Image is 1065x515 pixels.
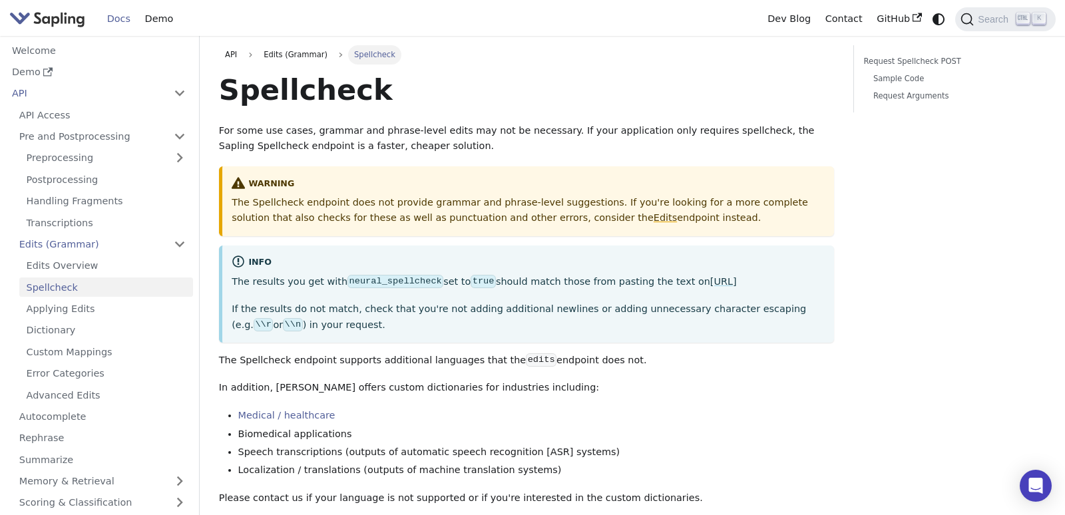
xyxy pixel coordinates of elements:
code: edits [526,353,556,367]
nav: Breadcrumbs [219,45,835,64]
span: Spellcheck [348,45,401,64]
p: Please contact us if your language is not supported or if you're interested in the custom diction... [219,490,835,506]
a: Dev Blog [760,9,817,29]
a: API Access [12,105,193,124]
p: In addition, [PERSON_NAME] offers custom dictionaries for industries including: [219,380,835,396]
a: Sapling.ai [9,9,90,29]
code: \\r [254,318,273,331]
a: Dictionary [19,321,193,340]
a: Request Spellcheck POST [864,55,1041,68]
div: info [232,255,825,271]
li: Speech transcriptions (outputs of automatic speech recognition [ASR] systems) [238,444,835,460]
a: API [219,45,244,64]
a: Applying Edits [19,299,193,319]
a: Pre and Postprocessing [12,127,193,146]
code: true [471,275,496,288]
a: Medical / healthcare [238,410,335,421]
button: Search (Ctrl+K) [955,7,1055,31]
a: Demo [138,9,180,29]
a: Spellcheck [19,277,193,297]
a: Summarize [12,450,193,469]
span: API [225,50,237,59]
button: Switch between dark and light mode (currently system mode) [929,9,949,29]
a: Advanced Edits [19,385,193,405]
a: Request Arguments [873,90,1036,102]
a: Transcriptions [19,213,193,232]
a: Rephrase [12,429,193,448]
li: Localization / translations (outputs of machine translation systems) [238,462,835,478]
p: The Spellcheck endpoint does not provide grammar and phrase-level suggestions. If you're looking ... [232,195,825,227]
a: Postprocessing [19,170,193,189]
code: \\n [283,318,302,331]
p: If the results do not match, check that you're not adding additional newlines or adding unnecessa... [232,301,825,333]
a: Edits [654,212,677,223]
li: Biomedical applications [238,427,835,442]
a: Custom Mappings [19,342,193,361]
a: Edits (Grammar) [12,235,193,254]
button: Collapse sidebar category 'API' [166,84,193,103]
p: The results you get with set to should match those from pasting the text on [232,274,825,290]
img: Sapling.ai [9,9,85,29]
div: warning [232,176,825,192]
div: Open Intercom Messenger [1020,470,1052,502]
span: Search [974,14,1016,25]
a: Welcome [5,41,193,60]
a: Scoring & Classification [12,493,193,512]
a: GitHub [869,9,929,29]
a: Memory & Retrieval [12,472,193,491]
a: Edits Overview [19,256,193,275]
a: Error Categories [19,364,193,383]
p: For some use cases, grammar and phrase-level edits may not be necessary. If your application only... [219,123,835,155]
a: Docs [100,9,138,29]
a: API [5,84,166,103]
a: [URL] [710,276,737,287]
code: neural_spellcheck [347,275,443,288]
a: Demo [5,63,193,82]
a: Handling Fragments [19,192,193,211]
kbd: K [1032,13,1046,25]
a: Contact [818,9,870,29]
span: Edits (Grammar) [258,45,333,64]
p: The Spellcheck endpoint supports additional languages that the endpoint does not. [219,353,835,369]
a: Preprocessing [19,148,193,168]
a: Autocomplete [12,407,193,427]
a: Sample Code [873,73,1036,85]
h1: Spellcheck [219,72,835,108]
